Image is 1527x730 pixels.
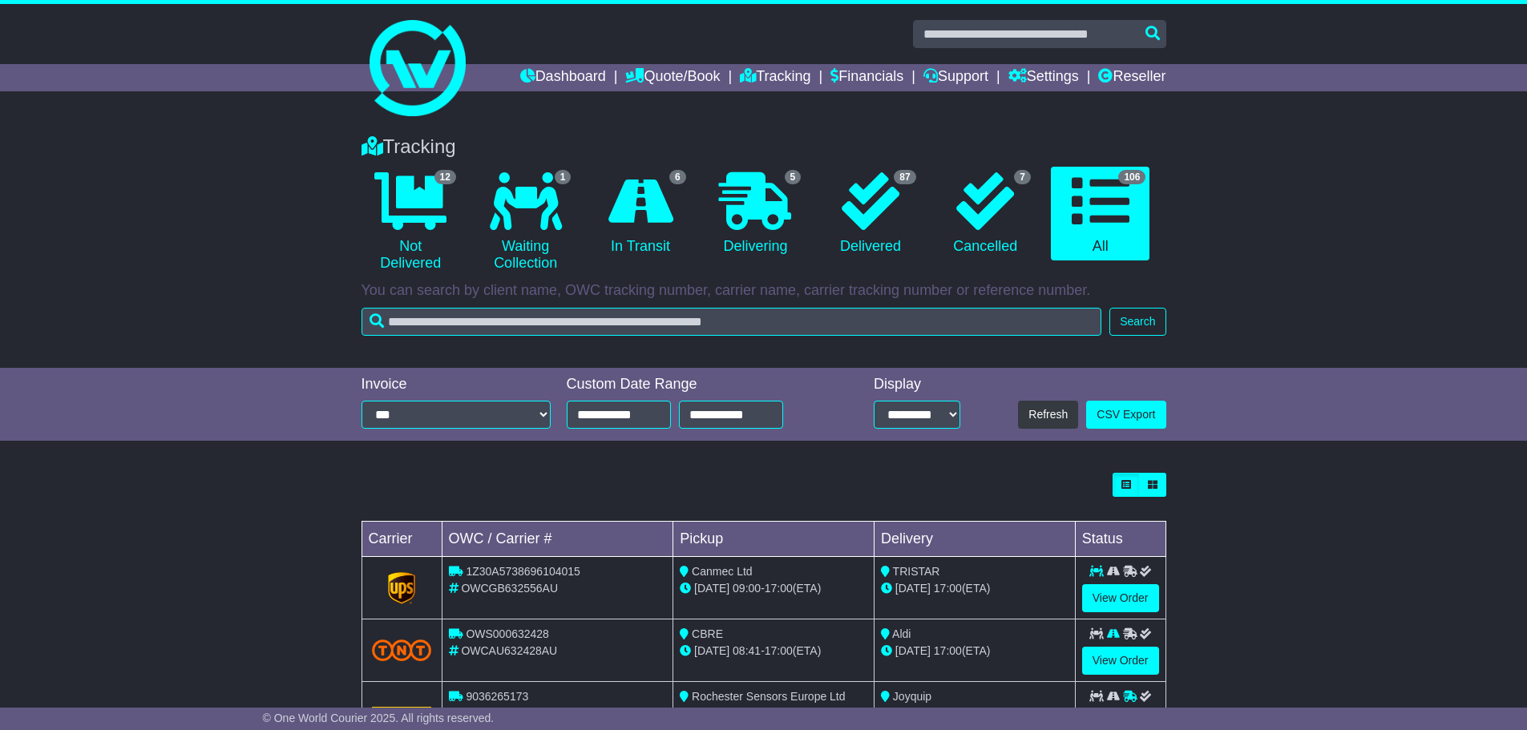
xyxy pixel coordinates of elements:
div: Tracking [353,135,1174,159]
div: (ETA) [881,705,1068,722]
div: (ETA) [881,643,1068,659]
a: Financials [830,64,903,91]
a: Dashboard [520,64,606,91]
span: 17:00 [934,582,962,595]
span: 5 [785,170,802,184]
span: TRISTAR [893,565,940,578]
img: GetCarrierServiceLogo [388,572,415,604]
a: View Order [1082,584,1159,612]
div: Invoice [362,376,551,393]
td: OWC / Carrier # [442,522,673,557]
span: Rochester Sensors Europe Ltd [692,690,845,703]
span: 87 [894,170,915,184]
button: Search [1109,308,1165,336]
p: You can search by client name, OWC tracking number, carrier name, carrier tracking number or refe... [362,282,1166,300]
a: 5 Delivering [706,167,805,261]
span: CBRE [692,627,723,640]
span: OWS000632428 [466,627,549,640]
a: Tracking [740,64,810,91]
span: 17:00 [934,644,962,657]
td: Pickup [673,522,875,557]
span: 1Z30A5738696104015 [466,565,580,578]
span: © One World Courier 2025. All rights reserved. [263,712,495,724]
span: 106 [1118,170,1145,184]
span: Joyquip [893,690,931,703]
span: 09:00 [733,582,761,595]
a: 7 Cancelled [936,167,1035,261]
td: Carrier [362,522,442,557]
span: 17:00 [765,644,793,657]
a: Reseller [1098,64,1165,91]
img: TNT_Domestic.png [372,639,432,661]
div: - (ETA) [680,643,867,659]
span: [DATE] [895,582,931,595]
span: 6 [669,170,686,184]
span: [DATE] [694,582,729,595]
div: - (ETA) [680,580,867,597]
div: Display [874,376,960,393]
a: 106 All [1051,167,1149,261]
span: 1 [555,170,572,184]
div: (ETA) [881,580,1068,597]
a: Quote/Book [625,64,720,91]
span: Canmec Ltd [692,565,752,578]
span: OWCAU632428AU [461,644,557,657]
a: 12 Not Delivered [362,167,460,278]
span: 9036265173 [466,690,528,703]
span: [DATE] [694,644,729,657]
span: OWCGB632556AU [461,582,558,595]
span: 12 [434,170,456,184]
a: Settings [1008,64,1079,91]
span: Aldi [892,627,911,640]
td: Delivery [874,522,1075,557]
div: - (ETA) [680,705,867,722]
button: Refresh [1018,401,1078,429]
a: Support [923,64,988,91]
a: 87 Delivered [821,167,919,261]
a: 6 In Transit [591,167,689,261]
a: View Order [1082,647,1159,675]
a: 1 Waiting Collection [476,167,575,278]
td: Status [1075,522,1165,557]
span: [DATE] [895,644,931,657]
div: Custom Date Range [567,376,824,393]
span: 7 [1014,170,1031,184]
span: 08:41 [733,644,761,657]
a: CSV Export [1086,401,1165,429]
span: 17:00 [765,582,793,595]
